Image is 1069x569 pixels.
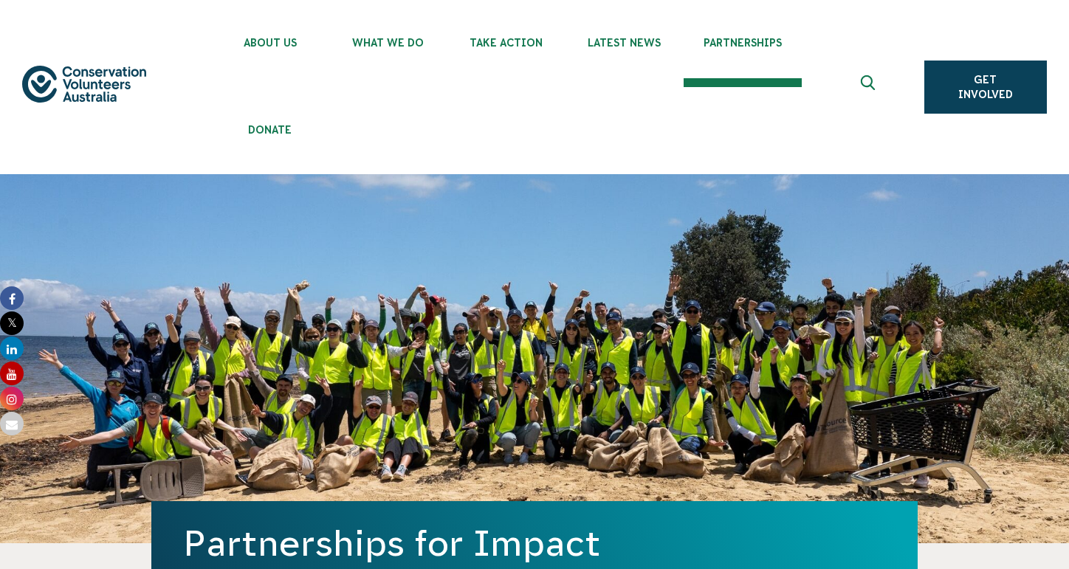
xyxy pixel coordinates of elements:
[447,37,566,49] span: Take Action
[211,37,329,49] span: About Us
[860,75,879,99] span: Expand search box
[924,61,1047,114] a: Get Involved
[852,69,887,105] button: Expand search box Close search box
[329,37,447,49] span: What We Do
[184,523,885,563] h1: Partnerships for Impact
[22,66,146,102] img: logo.svg
[566,37,684,49] span: Latest News
[684,37,802,49] span: Partnerships
[211,124,329,136] span: Donate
